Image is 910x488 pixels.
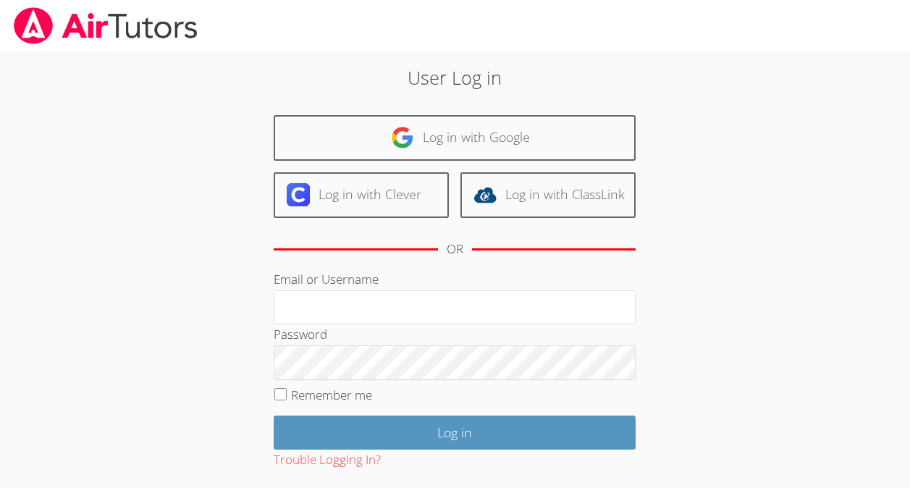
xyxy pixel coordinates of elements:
img: google-logo-50288ca7cdecda66e5e0955fdab243c47b7ad437acaf1139b6f446037453330a.svg [391,126,414,149]
label: Remember me [291,387,372,403]
img: clever-logo-6eab21bc6e7a338710f1a6ff85c0baf02591cd810cc4098c63d3a4b26e2feb20.svg [287,183,310,206]
a: Log in with Clever [274,172,449,218]
h2: User Log in [209,64,701,91]
img: classlink-logo-d6bb404cc1216ec64c9a2012d9dc4662098be43eaf13dc465df04b49fa7ab582.svg [473,183,497,206]
a: Log in with ClassLink [460,172,636,218]
label: Password [274,326,327,342]
img: airtutors_banner-c4298cdbf04f3fff15de1276eac7730deb9818008684d7c2e4769d2f7ddbe033.png [12,7,199,44]
button: Trouble Logging In? [274,450,381,471]
div: OR [447,239,463,260]
a: Log in with Google [274,115,636,161]
input: Log in [274,416,636,450]
label: Email or Username [274,271,379,287]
